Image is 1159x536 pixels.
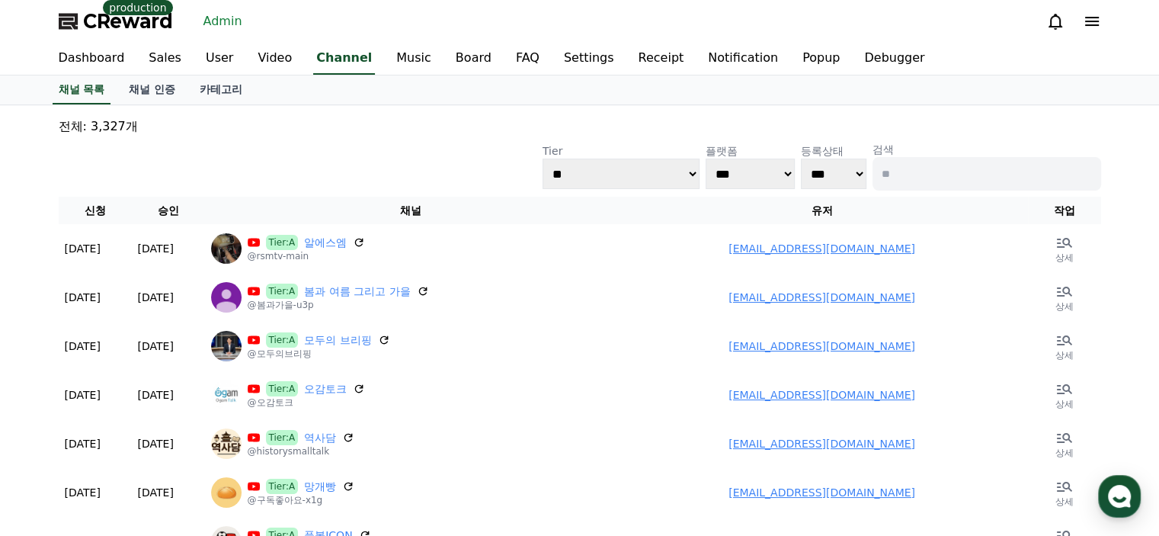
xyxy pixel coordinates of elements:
[504,43,552,75] a: FAQ
[136,43,194,75] a: Sales
[304,235,347,250] a: 알에스엠
[39,432,66,445] span: Home
[211,282,242,313] img: 봄과 여름 그리고 가을
[211,331,242,361] img: 모두의 브리핑
[1055,300,1074,313] p: 상세
[248,348,390,360] p: @모두의브리핑
[138,436,174,451] p: [DATE]
[248,299,429,311] p: @봄과가을-u3p
[266,332,299,348] span: Tier:A
[59,117,1101,136] p: 전체: 3,327개
[211,428,242,459] img: 역사담
[1055,349,1074,361] p: 상세
[728,486,915,499] a: [EMAIL_ADDRESS][DOMAIN_NAME]
[211,233,242,264] img: 알에스엠
[248,445,355,457] p: @historysmalltalk
[126,433,171,445] span: Messages
[728,291,915,303] a: [EMAIL_ADDRESS][DOMAIN_NAME]
[616,197,1028,224] th: 유저
[728,389,915,401] a: [EMAIL_ADDRESS][DOMAIN_NAME]
[728,340,915,352] a: [EMAIL_ADDRESS][DOMAIN_NAME]
[138,485,174,500] p: [DATE]
[211,380,242,410] img: 오감토크
[65,387,101,403] p: [DATE]
[304,479,336,494] a: 망개빵
[138,290,174,305] p: [DATE]
[801,143,866,159] p: 등록상태
[266,381,299,396] span: Tier:A
[1034,377,1095,413] a: 상세
[304,332,371,348] a: 모두의 브리핑
[248,396,366,409] p: @오감토크
[443,43,504,75] a: Board
[1055,398,1074,410] p: 상세
[65,241,101,256] p: [DATE]
[132,197,205,224] th: 승인
[83,9,173,34] span: CReward
[53,75,111,104] a: 채널 목록
[248,494,355,506] p: @구독좋아요-x1g
[65,290,101,305] p: [DATE]
[1034,474,1095,511] a: 상세
[1028,197,1101,224] th: 작업
[266,430,299,445] span: Tier:A
[5,409,101,448] a: Home
[626,43,696,75] a: Receipt
[205,197,616,224] th: 채널
[138,387,174,403] p: [DATE]
[304,430,336,445] a: 역사담
[138,241,174,256] p: [DATE]
[65,339,101,354] p: [DATE]
[543,143,700,159] p: Tier
[384,43,443,75] a: Music
[65,485,101,500] p: [DATE]
[187,75,255,104] a: 카테고리
[852,43,936,75] a: Debugger
[266,479,299,494] span: Tier:A
[728,438,915,450] a: [EMAIL_ADDRESS][DOMAIN_NAME]
[1034,425,1095,462] a: 상세
[1055,252,1074,264] p: 상세
[313,43,375,75] a: Channel
[872,142,1101,157] p: 검색
[211,477,242,508] img: 망개빵
[552,43,626,75] a: Settings
[1034,230,1095,267] a: 상세
[266,284,299,299] span: Tier:A
[138,339,174,354] p: [DATE]
[266,235,299,250] span: Tier:A
[194,43,245,75] a: User
[245,43,304,75] a: Video
[304,381,347,396] a: 오감토크
[65,436,101,451] p: [DATE]
[696,43,790,75] a: Notification
[197,409,293,448] a: Settings
[248,250,366,262] p: @rsmtv-main
[117,75,187,104] a: 채널 인증
[101,409,197,448] a: Messages
[706,143,796,159] p: 플랫폼
[1055,496,1074,508] p: 상세
[59,9,173,34] a: CReward
[1034,279,1095,316] a: 상세
[1055,447,1074,459] p: 상세
[790,43,852,75] a: Popup
[304,284,410,299] a: 봄과 여름 그리고 가을
[728,242,915,255] a: [EMAIL_ADDRESS][DOMAIN_NAME]
[59,197,132,224] th: 신청
[1034,328,1095,364] a: 상세
[226,432,263,445] span: Settings
[197,9,248,34] a: Admin
[46,43,137,75] a: Dashboard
